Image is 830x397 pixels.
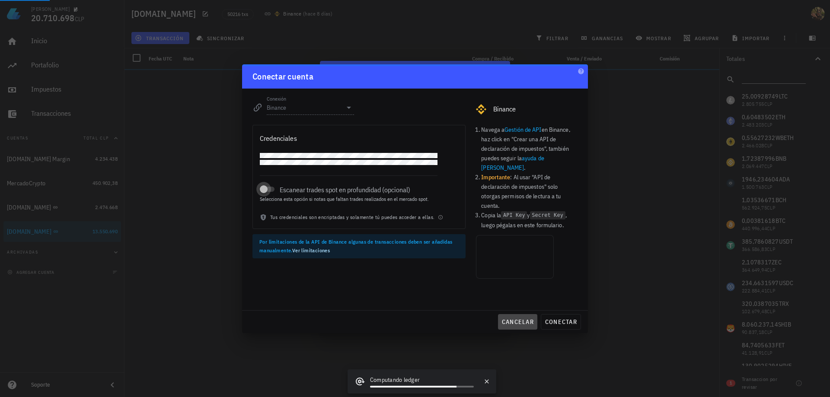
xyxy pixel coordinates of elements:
span: cancelar [501,318,534,326]
li: Copia la y , luego pégalas en este formulario. [481,210,578,230]
div: Computando ledger [370,375,474,386]
b: Importante [481,173,510,181]
code: Secret Key [530,211,565,219]
a: Ver limitaciones [292,247,330,254]
label: Conexión [267,95,286,102]
li: Navega a en Binance, haz click en "Crear una API de declaración de impuestos", también puedes seg... [481,125,578,172]
a: Gestión de API [504,126,541,133]
a: ayuda de [PERSON_NAME] [481,154,544,172]
div: Conectar cuenta [252,70,313,83]
span: conectar [545,318,577,326]
button: cancelar [498,314,537,330]
div: Por limitaciones de la API de Binance algunas de transacciones deben ser añadidas manualmente. [259,238,459,255]
div: Binance [493,105,578,113]
code: API Key [501,211,527,219]
div: Selecciona esta opción si notas que faltan trades realizados en el mercado spot. [260,197,437,202]
li: : Al usar "API de declaración de impuestos" solo otorgas permisos de lectura a tu cuenta. [481,172,578,210]
label: Escanear trades spot en profundidad (opcional) [280,185,437,194]
div: Tus credenciales son encriptadas y solamente tú puedes acceder a ellas. [253,213,465,229]
button: conectar [541,314,581,330]
div: Credenciales [260,132,297,144]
